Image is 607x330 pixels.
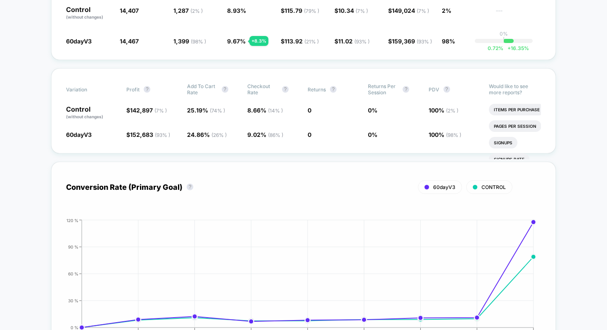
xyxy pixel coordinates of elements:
[334,7,368,14] span: $
[489,83,541,96] p: Would like to see more reports?
[191,38,206,45] span: ( 98 % )
[285,7,319,14] span: 115.79
[247,83,278,96] span: Checkout Rate
[68,298,78,303] tspan: 30 %
[443,86,450,93] button: ?
[187,131,227,138] span: 24.86 %
[368,131,377,138] span: 0 %
[66,106,118,120] p: Control
[268,108,283,114] span: ( 14 % )
[392,38,432,45] span: 159,369
[446,132,461,138] span: ( 98 % )
[222,86,228,93] button: ?
[144,86,150,93] button: ?
[368,107,377,114] span: 0 %
[68,271,78,276] tspan: 60 %
[130,107,167,114] span: 142,897
[281,38,319,45] span: $
[247,131,283,138] span: 9.02 %
[503,45,529,51] span: 16.35 %
[66,14,103,19] span: (without changes)
[211,132,227,138] span: ( 26 % )
[68,244,78,249] tspan: 90 %
[330,86,337,93] button: ?
[227,38,246,45] span: 9.67 %
[334,38,370,45] span: $
[308,131,311,138] span: 0
[308,107,311,114] span: 0
[247,107,283,114] span: 8.66 %
[388,38,432,45] span: $
[392,7,429,14] span: 149,024
[489,104,545,115] li: Items Per Purchase
[66,218,78,223] tspan: 120 %
[429,107,458,114] span: 100 %
[417,38,432,45] span: ( 93 % )
[281,7,319,14] span: $
[388,7,429,14] span: $
[126,86,140,93] span: Profit
[507,45,511,51] span: +
[249,36,268,46] div: + 8.3 %
[446,108,458,114] span: ( 2 % )
[120,7,139,14] span: 14,407
[503,37,505,43] p: |
[368,83,398,96] span: Returns Per Session
[496,8,541,20] span: ---
[66,114,103,119] span: (without changes)
[187,107,225,114] span: 25.19 %
[354,38,370,45] span: ( 93 % )
[417,8,429,14] span: ( 7 % )
[282,86,289,93] button: ?
[489,137,517,148] li: Signups
[71,325,78,330] tspan: 0 %
[66,83,111,96] span: Variation
[338,38,370,45] span: 11.02
[187,184,193,190] button: ?
[488,45,503,51] span: 0.72 %
[481,184,506,190] span: CONTROL
[126,107,167,114] span: $
[433,184,455,190] span: 60dayV3
[442,7,451,14] span: 2%
[304,8,319,14] span: ( 79 % )
[304,38,319,45] span: ( 21 % )
[130,131,170,138] span: 152,683
[154,108,167,114] span: ( 7 % )
[66,6,111,20] p: Control
[308,86,326,93] span: Returns
[190,8,203,14] span: ( 2 % )
[285,38,319,45] span: 113.92
[489,120,541,132] li: Pages Per Session
[120,38,139,45] span: 14,467
[268,132,283,138] span: ( 86 % )
[403,86,409,93] button: ?
[227,7,246,14] span: 8.93 %
[187,83,218,96] span: Add To Cart Rate
[338,7,368,14] span: 10.34
[442,38,455,45] span: 98%
[356,8,368,14] span: ( 7 % )
[429,86,439,93] span: PDV
[66,38,92,45] span: 60dayV3
[155,132,170,138] span: ( 93 % )
[210,108,225,114] span: ( 74 % )
[429,131,461,138] span: 100 %
[500,31,508,37] p: 0%
[489,153,529,165] li: Signups Rate
[173,38,206,45] span: 1,399
[66,131,92,138] span: 60dayV3
[173,7,203,14] span: 1,287
[126,131,170,138] span: $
